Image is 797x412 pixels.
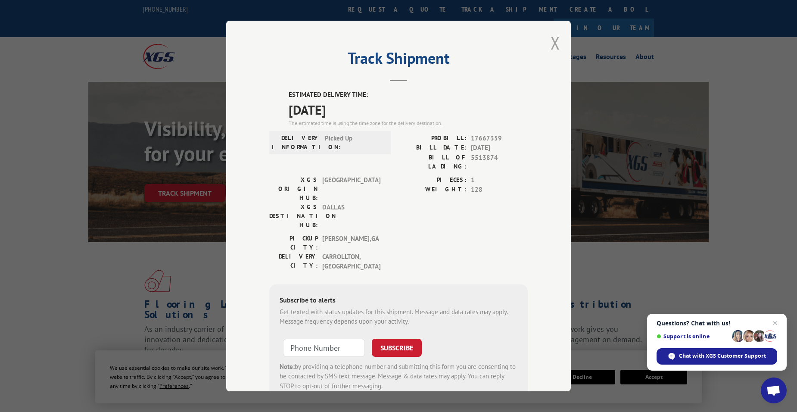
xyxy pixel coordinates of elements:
label: BILL DATE: [398,143,467,153]
label: PROBILL: [398,133,467,143]
span: 1 [471,175,528,185]
div: Open chat [761,378,787,403]
label: XGS ORIGIN HUB: [269,175,318,202]
span: [DATE] [471,143,528,153]
span: 128 [471,185,528,195]
button: Close modal [551,31,560,54]
span: 5513874 [471,153,528,171]
span: Close chat [770,318,780,328]
span: [PERSON_NAME] , GA [322,234,380,252]
div: Chat with XGS Customer Support [657,348,777,365]
div: by providing a telephone number and submitting this form you are consenting to be contacted by SM... [280,362,517,391]
span: Support is online [657,333,729,340]
div: Get texted with status updates for this shipment. Message and data rates may apply. Message frequ... [280,307,517,326]
input: Phone Number [283,338,365,356]
label: DELIVERY INFORMATION: [272,133,321,151]
span: Chat with XGS Customer Support [679,352,766,360]
span: [DATE] [289,100,528,119]
label: ESTIMATED DELIVERY TIME: [289,90,528,100]
span: DALLAS [322,202,380,229]
span: Picked Up [325,133,383,151]
h2: Track Shipment [269,52,528,69]
button: SUBSCRIBE [372,338,422,356]
label: XGS DESTINATION HUB: [269,202,318,229]
div: Subscribe to alerts [280,294,517,307]
label: PIECES: [398,175,467,185]
label: WEIGHT: [398,185,467,195]
span: [GEOGRAPHIC_DATA] [322,175,380,202]
label: PICKUP CITY: [269,234,318,252]
span: Questions? Chat with us! [657,320,777,327]
span: 17667359 [471,133,528,143]
span: CARROLLTON , [GEOGRAPHIC_DATA] [322,252,380,271]
div: The estimated time is using the time zone for the delivery destination. [289,119,528,127]
label: DELIVERY CITY: [269,252,318,271]
label: BILL OF LADING: [398,153,467,171]
strong: Note: [280,362,295,370]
